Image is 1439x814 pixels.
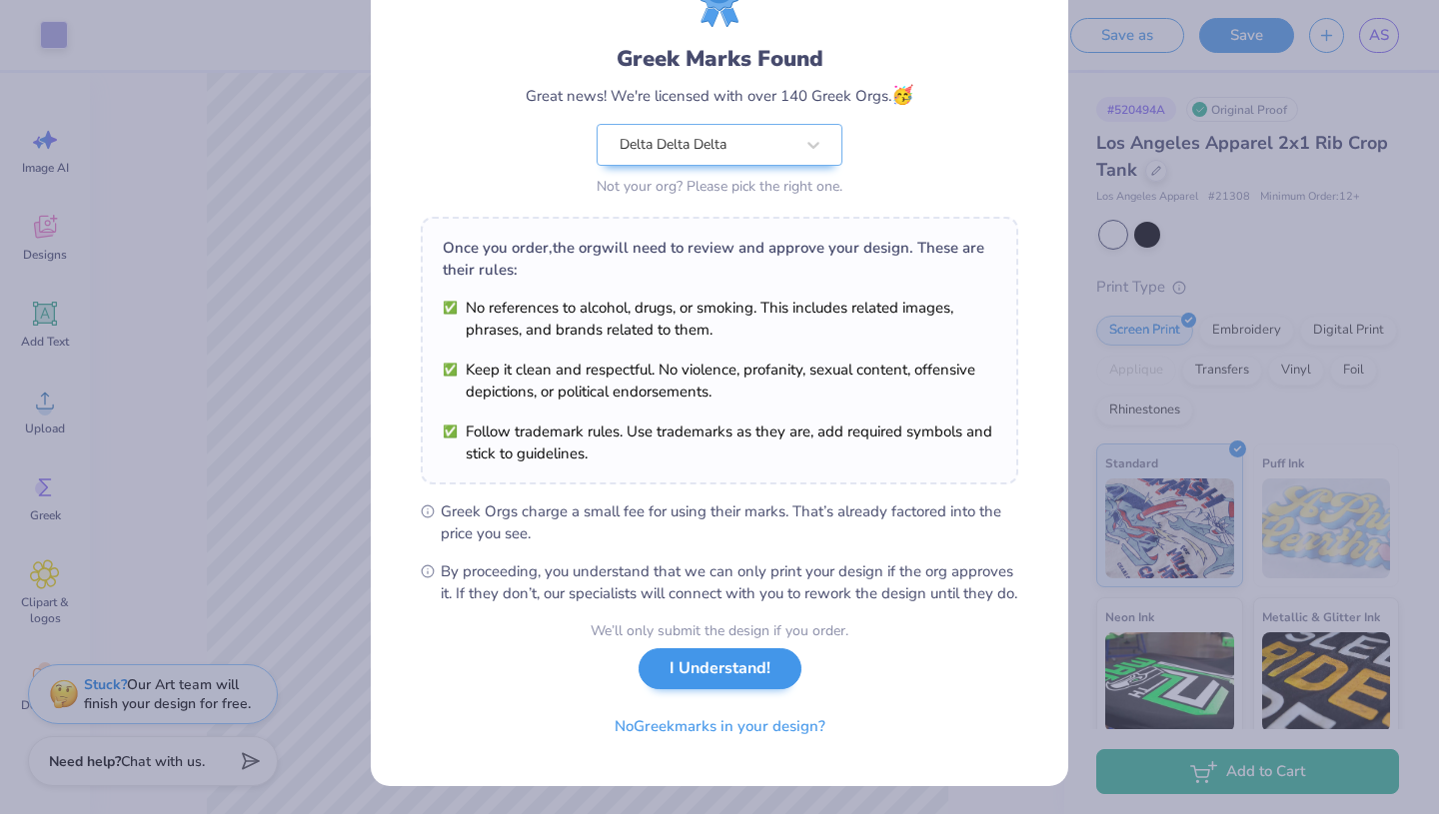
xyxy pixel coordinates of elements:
span: By proceeding, you understand that we can only print your design if the org approves it. If they ... [441,560,1018,604]
li: Follow trademark rules. Use trademarks as they are, add required symbols and stick to guidelines. [443,420,996,464]
button: NoGreekmarks in your design? [598,706,842,747]
div: Great news! We're licensed with over 140 Greek Orgs. [526,82,913,109]
li: Keep it clean and respectful. No violence, profanity, sexual content, offensive depictions, or po... [443,359,996,403]
div: We’ll only submit the design if you order. [591,620,848,641]
div: Not your org? Please pick the right one. [597,176,842,197]
div: Greek Marks Found [617,43,823,75]
span: 🥳 [891,83,913,107]
span: Greek Orgs charge a small fee for using their marks. That’s already factored into the price you see. [441,500,1018,544]
div: Once you order, the org will need to review and approve your design. These are their rules: [443,237,996,281]
li: No references to alcohol, drugs, or smoking. This includes related images, phrases, and brands re... [443,297,996,341]
button: I Understand! [639,648,801,689]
